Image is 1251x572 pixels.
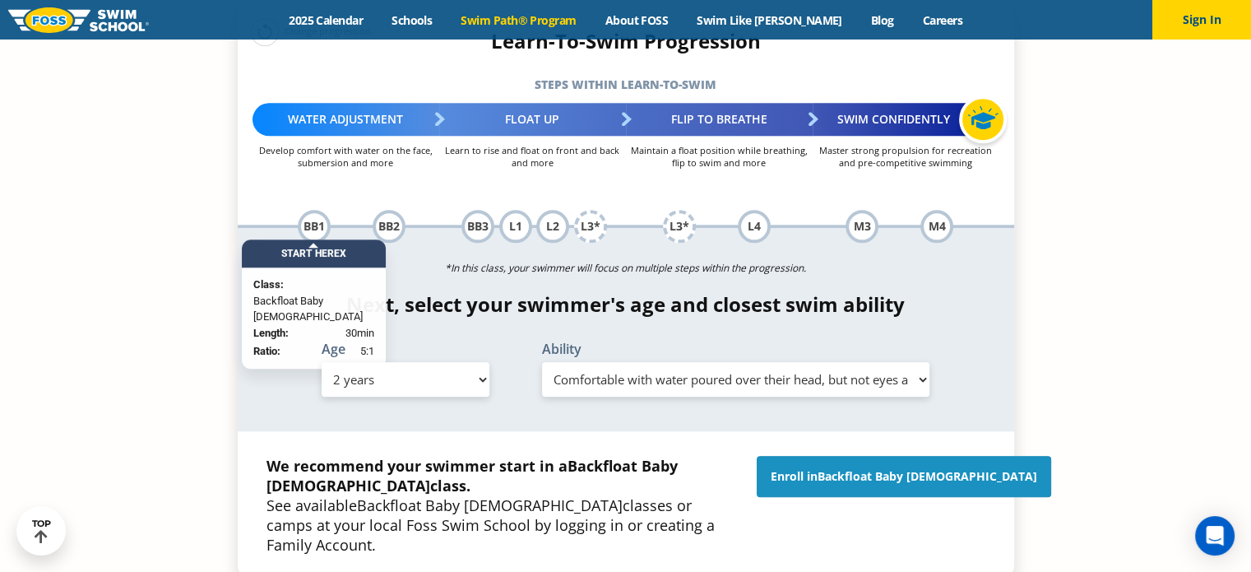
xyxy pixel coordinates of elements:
[238,293,1014,316] h4: Next, select your swimmer's age and closest swim ability
[536,210,569,243] div: L2
[757,456,1051,497] a: Enroll inBackfloat Baby [DEMOGRAPHIC_DATA]
[32,519,51,544] div: TOP
[813,144,999,169] p: Master strong propulsion for recreation and pre-competitive swimming
[439,144,626,169] p: Learn to rise and float on front and back and more
[253,326,289,338] strong: Length:
[238,73,1014,96] h5: Steps within Learn-to-Swim
[253,103,439,136] div: Water Adjustment
[920,210,953,243] div: M4
[818,468,1037,484] span: Backfloat Baby [DEMOGRAPHIC_DATA]
[626,103,813,136] div: Flip to Breathe
[683,12,857,28] a: Swim Like [PERSON_NAME]
[266,456,678,495] span: Backfloat Baby [DEMOGRAPHIC_DATA]
[591,12,683,28] a: About FOSS
[1195,516,1235,556] div: Open Intercom Messenger
[373,210,405,243] div: BB2
[461,210,494,243] div: BB3
[626,144,813,169] p: Maintain a float position while breathing, flip to swim and more
[340,248,346,259] span: X
[298,210,331,243] div: BB1
[856,12,908,28] a: Blog
[238,30,1014,53] h4: Learn-To-Swim Progression
[447,12,591,28] a: Swim Path® Program
[322,342,489,356] label: Age
[813,103,999,136] div: Swim Confidently
[266,456,740,555] p: See available classes or camps at your local Foss Swim School by logging in or creating a Family ...
[542,342,930,356] label: Ability
[738,210,771,243] div: L4
[908,12,976,28] a: Careers
[499,210,532,243] div: L1
[242,239,386,267] div: Start Here
[275,12,378,28] a: 2025 Calendar
[439,103,626,136] div: Float Up
[253,345,280,357] strong: Ratio:
[357,495,623,515] span: Backfloat Baby [DEMOGRAPHIC_DATA]
[253,292,374,324] span: Backfloat Baby [DEMOGRAPHIC_DATA]
[253,144,439,169] p: Develop comfort with water on the face, submersion and more
[345,324,374,341] span: 30min
[846,210,878,243] div: M3
[266,456,678,495] strong: We recommend your swimmer start in a class.
[253,278,284,291] strong: Class:
[8,7,149,33] img: FOSS Swim School Logo
[378,12,447,28] a: Schools
[238,257,1014,280] p: *In this class, your swimmer will focus on multiple steps within the progression.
